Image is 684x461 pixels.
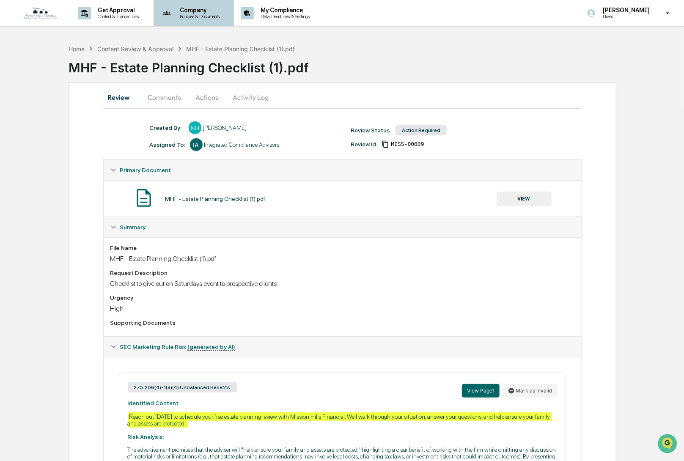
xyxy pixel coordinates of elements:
div: High [110,305,575,313]
div: MHF - Estate Planning Checklist (1).pdf [186,45,295,52]
div: Checklist to give out on Saturdays event to prospective clients [110,280,575,288]
button: VIEW [497,192,552,206]
p: Company [173,7,224,14]
div: Home [69,45,85,52]
button: Review [103,87,141,107]
p: Users [596,14,654,19]
div: Content Review & Approval [97,45,173,52]
div: MHF - Estate Planning Checklist (1).pdf [69,53,684,75]
div: NH [189,121,201,134]
div: 275.206(4)-1(a)(4) Unbalanced Benefits [128,382,237,392]
span: fdd96dc4-3f2a-4898-9bb2-32160d657c14 [391,141,424,148]
p: Data, Deadlines & Settings [254,14,314,19]
p: My Compliance [254,7,314,14]
a: 🖐️Preclearance [5,103,58,118]
div: Supporting Documents [110,319,575,326]
span: Summary [120,224,146,230]
div: MHF - Estate Planning Checklist (1).pdf [165,195,265,202]
button: Activity Log [226,87,276,107]
div: We're available if you need us! [29,73,107,80]
img: Document Icon [133,187,154,209]
div: Created By: ‎ ‎ [150,124,184,131]
button: Start new chat [144,67,154,77]
div: secondary tabs example [103,87,582,107]
div: IA [190,138,203,151]
a: Powered byPylon [60,143,102,150]
span: Pylon [84,143,102,150]
span: Data Lookup [17,123,53,131]
div: Integrated Compliance Advisors [204,141,280,148]
p: Policies & Documents [173,14,224,19]
div: 🔎 [8,123,15,130]
button: View Page1 [462,384,500,398]
button: Mark as invalid [503,384,557,398]
p: Content & Transactions [91,14,143,19]
div: MHF - Estate Planning Checklist (1).pdf [110,255,575,263]
span: Attestations [70,107,105,115]
iframe: Open customer support [657,433,680,456]
div: Primary Document [104,180,582,217]
img: logo [20,7,61,19]
div: Reach out [DATE] to schedule your free estate planning review with Mission Hills Financial. Well ... [128,412,552,428]
div: Summary [104,237,582,336]
a: 🗄️Attestations [58,103,108,118]
span: Primary Document [120,167,171,173]
u: (generated by AI) [187,343,235,351]
button: Actions [188,87,226,107]
button: Comments [141,87,188,107]
p: Get Approval [91,7,143,14]
span: Preclearance [17,107,55,115]
p: [PERSON_NAME] [596,7,654,14]
div: 🖐️ [8,107,15,114]
div: Primary Document [104,160,582,180]
div: Request Description [110,269,575,276]
div: Review Id: [351,141,377,148]
a: 🔎Data Lookup [5,119,57,134]
div: Action Required [396,125,447,135]
div: Urgency [110,294,575,301]
div: SEC Marketing Rule Risk (generated by AI) [104,337,582,357]
img: 1746055101610-c473b297-6a78-478c-a979-82029cc54cd1 [8,65,24,80]
strong: Risk Analysis: [128,434,165,440]
div: Review Status: [351,127,391,134]
div: [PERSON_NAME] [203,124,247,131]
div: Summary [104,217,582,237]
div: Start new chat [29,65,139,73]
span: SEC Marketing Rule Risk [120,343,235,350]
strong: Identified Content: [128,400,180,406]
div: 🗄️ [61,107,68,114]
div: Assigned To: [150,141,186,148]
p: How can we help? [8,18,154,31]
div: File Name [110,244,575,251]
